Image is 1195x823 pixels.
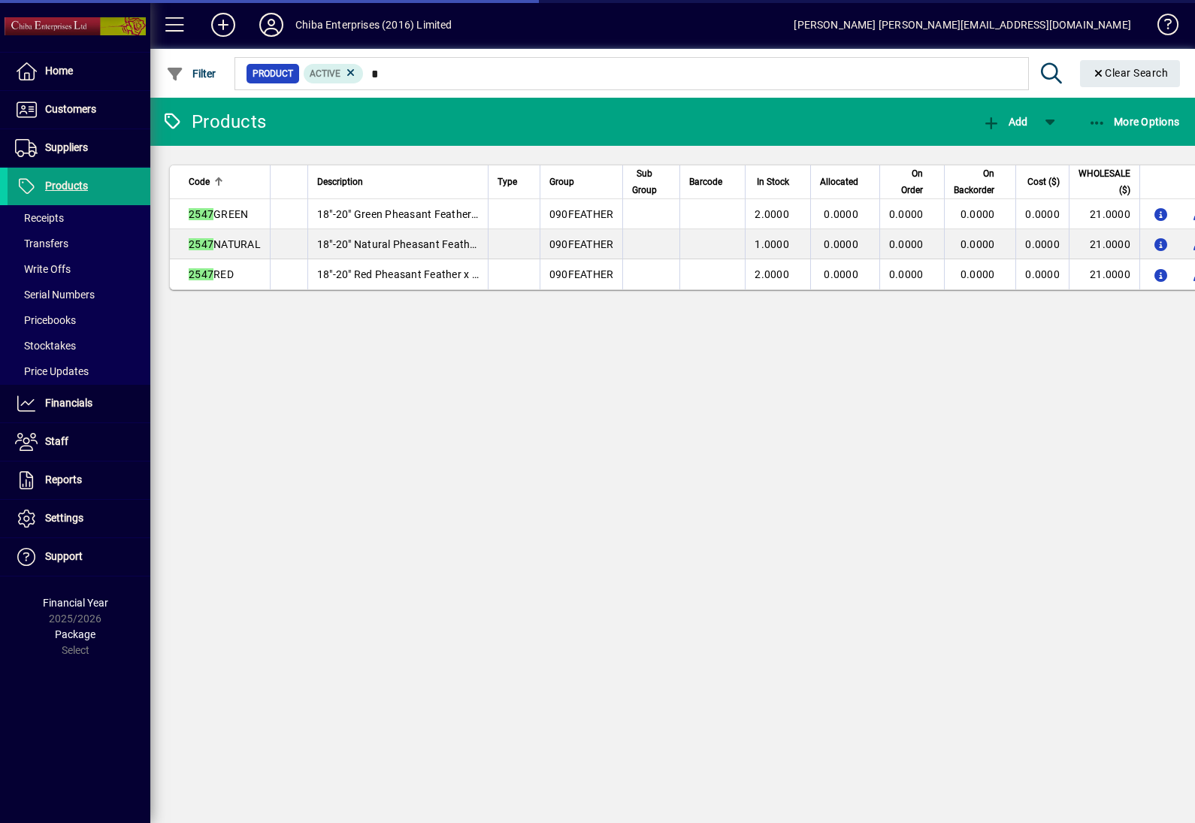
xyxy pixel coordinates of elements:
span: Write Offs [15,263,71,275]
span: Pricebooks [15,314,76,326]
span: Transfers [15,238,68,250]
span: 090FEATHER [549,238,614,250]
span: 0.0000 [961,268,995,280]
a: Settings [8,500,150,537]
span: NATURAL [189,238,261,250]
span: On Order [889,165,924,198]
span: Reports [45,474,82,486]
a: Reports [8,461,150,499]
mat-chip: Activation Status: Active [304,64,364,83]
span: Receipts [15,212,64,224]
td: 21.0000 [1069,199,1139,229]
span: 2.0000 [755,208,789,220]
span: 0.0000 [824,238,858,250]
button: More Options [1085,108,1184,135]
button: Clear [1080,60,1181,87]
span: GREEN [189,208,248,220]
span: Price Updates [15,365,89,377]
span: Group [549,174,574,190]
span: 0.0000 [961,238,995,250]
div: On Order [889,165,937,198]
a: Transfers [8,231,150,256]
span: 0.0000 [889,268,924,280]
span: Filter [166,68,216,80]
span: 0.0000 [824,208,858,220]
a: Stocktakes [8,333,150,359]
span: Type [498,174,517,190]
a: Pricebooks [8,307,150,333]
td: 0.0000 [1015,259,1069,289]
span: More Options [1088,116,1180,128]
td: 21.0000 [1069,259,1139,289]
span: 0.0000 [889,208,924,220]
div: Chiba Enterprises (2016) Limited [295,13,452,37]
span: RED [189,268,234,280]
button: Filter [162,60,220,87]
span: 090FEATHER [549,268,614,280]
span: Barcode [689,174,722,190]
span: 18"-20" Red Pheasant Feather x 12 [317,268,484,280]
span: Customers [45,103,96,115]
span: 18"-20" Natural Pheasant Feather x 12 [317,238,502,250]
span: Clear Search [1092,67,1169,79]
em: 2547 [189,208,213,220]
span: Active [310,68,340,79]
a: Suppliers [8,129,150,167]
span: WHOLESALE ($) [1079,165,1130,198]
span: Financials [45,397,92,409]
span: Add [982,116,1027,128]
td: 0.0000 [1015,199,1069,229]
div: Group [549,174,614,190]
em: 2547 [189,268,213,280]
div: Barcode [689,174,736,190]
span: Staff [45,435,68,447]
a: Support [8,538,150,576]
a: Knowledge Base [1146,3,1176,52]
span: Sub Group [632,165,657,198]
td: 21.0000 [1069,229,1139,259]
span: Suppliers [45,141,88,153]
span: Settings [45,512,83,524]
div: Allocated [820,174,872,190]
div: Description [317,174,479,190]
span: 090FEATHER [549,208,614,220]
span: Package [55,628,95,640]
span: Code [189,174,210,190]
a: Serial Numbers [8,282,150,307]
td: 0.0000 [1015,229,1069,259]
a: Write Offs [8,256,150,282]
div: On Backorder [954,165,1008,198]
button: Profile [247,11,295,38]
span: 1.0000 [755,238,789,250]
span: Allocated [820,174,858,190]
span: Products [45,180,88,192]
div: In Stock [755,174,803,190]
span: On Backorder [954,165,994,198]
span: Financial Year [43,597,108,609]
div: Code [189,174,261,190]
div: Sub Group [632,165,670,198]
button: Add [199,11,247,38]
span: In Stock [757,174,789,190]
span: Support [45,550,83,562]
a: Price Updates [8,359,150,384]
a: Staff [8,423,150,461]
span: 2.0000 [755,268,789,280]
em: 2547 [189,238,213,250]
span: Home [45,65,73,77]
a: Financials [8,385,150,422]
span: 0.0000 [889,238,924,250]
a: Home [8,53,150,90]
span: 0.0000 [824,268,858,280]
span: Serial Numbers [15,289,95,301]
span: Stocktakes [15,340,76,352]
a: Customers [8,91,150,129]
div: [PERSON_NAME] [PERSON_NAME][EMAIL_ADDRESS][DOMAIN_NAME] [794,13,1131,37]
div: Products [162,110,266,134]
span: Cost ($) [1027,174,1060,190]
div: Type [498,174,531,190]
a: Receipts [8,205,150,231]
span: 0.0000 [961,208,995,220]
span: Description [317,174,363,190]
span: Product [253,66,293,81]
